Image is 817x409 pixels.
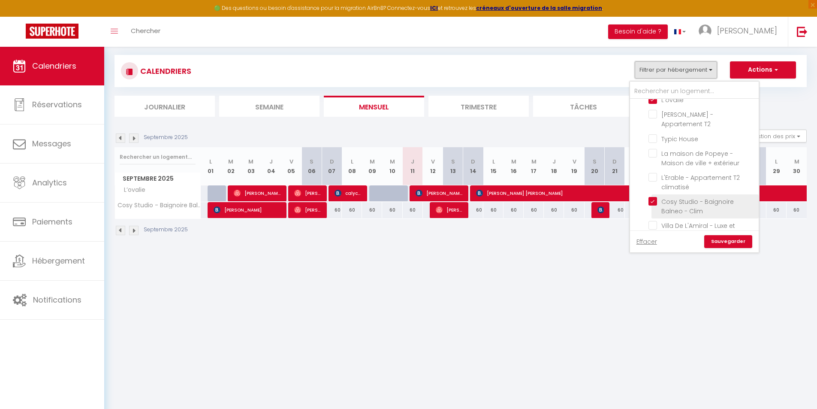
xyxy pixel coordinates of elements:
[794,158,799,166] abbr: M
[436,202,463,218] span: [PERSON_NAME]
[524,147,544,185] th: 17
[524,202,544,218] div: 60
[585,147,605,185] th: 20
[201,147,221,185] th: 01
[625,202,645,218] div: 60
[503,147,524,185] th: 16
[699,24,711,37] img: ...
[403,147,423,185] th: 11
[431,158,435,166] abbr: V
[294,202,321,218] span: [PERSON_NAME]
[730,61,796,79] button: Actions
[411,158,414,166] abbr: J
[32,255,85,266] span: Hébergement
[661,135,698,143] span: Typic House
[32,177,67,188] span: Analytics
[787,202,807,218] div: 60
[26,24,78,39] img: Super Booking
[430,4,438,12] a: ICI
[443,147,463,185] th: 13
[342,202,362,218] div: 60
[533,96,633,117] li: Tâches
[416,185,463,201] span: [PERSON_NAME]
[423,147,443,185] th: 12
[32,216,72,227] span: Paiements
[766,147,787,185] th: 29
[351,158,353,166] abbr: L
[661,149,739,167] span: La maison de Popeye - Maison de ville + extérieur
[503,202,524,218] div: 60
[593,158,597,166] abbr: S
[605,202,625,218] div: 60
[301,147,322,185] th: 06
[32,99,82,110] span: Réservations
[511,158,516,166] abbr: M
[630,84,759,99] input: Rechercher un logement...
[403,202,423,218] div: 60
[552,158,556,166] abbr: J
[115,96,215,117] li: Journalier
[781,370,811,403] iframe: Chat
[544,202,564,218] div: 60
[32,138,71,149] span: Messages
[787,147,807,185] th: 30
[544,147,564,185] th: 18
[463,202,483,218] div: 60
[324,96,424,117] li: Mensuel
[33,294,81,305] span: Notifications
[214,202,281,218] span: [PERSON_NAME]
[370,158,375,166] abbr: M
[717,25,777,36] span: [PERSON_NAME]
[144,133,188,142] p: Septembre 2025
[451,158,455,166] abbr: S
[124,17,167,47] a: Chercher
[573,158,576,166] abbr: V
[390,158,395,166] abbr: M
[661,110,713,128] span: [PERSON_NAME] - Appartement T2
[463,147,483,185] th: 14
[248,158,253,166] abbr: M
[483,202,503,218] div: 60
[228,158,233,166] abbr: M
[32,61,76,71] span: Calendriers
[234,185,281,201] span: [PERSON_NAME]
[7,3,33,29] button: Ouvrir le widget de chat LiveChat
[342,147,362,185] th: 08
[281,147,301,185] th: 05
[531,158,537,166] abbr: M
[483,147,503,185] th: 15
[382,147,402,185] th: 10
[775,158,778,166] abbr: L
[261,147,281,185] th: 04
[612,158,617,166] abbr: D
[131,26,160,35] span: Chercher
[269,158,273,166] abbr: J
[661,96,684,104] span: L’ovalie
[115,173,200,185] span: Septembre 2025
[335,185,362,201] span: calycia biri
[605,147,625,185] th: 21
[797,26,808,37] img: logout
[428,96,529,117] li: Trimestre
[322,147,342,185] th: 07
[330,158,334,166] abbr: D
[635,61,717,79] button: Filtrer par hébergement
[629,81,760,253] div: Filtrer par hébergement
[289,158,293,166] abbr: V
[138,61,191,81] h3: CALENDRIERS
[564,202,584,218] div: 60
[476,4,602,12] a: créneaux d'ouverture de la salle migration
[241,147,261,185] th: 03
[661,173,740,191] span: L'Erable - Appartement T2 climatisé
[492,158,495,166] abbr: L
[362,202,382,218] div: 60
[743,130,807,142] button: Gestion des prix
[692,17,788,47] a: ... [PERSON_NAME]
[766,202,787,218] div: 60
[625,147,645,185] th: 22
[382,202,402,218] div: 60
[608,24,668,39] button: Besoin d'aide ?
[597,202,604,218] span: [PERSON_NAME]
